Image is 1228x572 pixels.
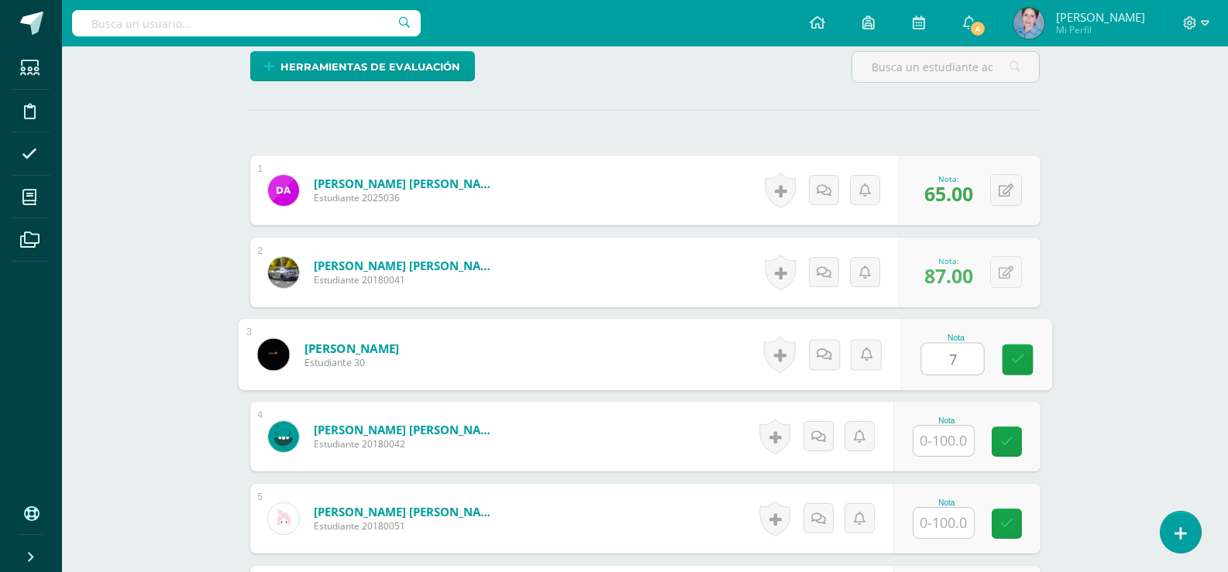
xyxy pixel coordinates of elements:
[314,176,500,191] a: [PERSON_NAME] [PERSON_NAME]
[920,334,991,342] div: Nota
[921,344,983,375] input: 0-100.0
[314,422,500,437] a: [PERSON_NAME] [PERSON_NAME]
[268,421,299,452] img: 1c21ca45a9899d64e4c585b3e02cc75d.png
[1056,23,1145,36] span: Mi Perfil
[924,262,973,289] span: 87.00
[314,273,500,286] span: Estudiante 20180041
[72,10,421,36] input: Busca un usuario...
[304,340,399,356] a: [PERSON_NAME]
[913,508,974,538] input: 0-100.0
[268,257,299,288] img: fc84353caadfea4914385f38b906a64f.png
[924,255,973,266] div: Nota:
[314,437,500,450] span: Estudiante 20180042
[314,519,500,533] span: Estudiante 20180051
[250,51,475,81] a: Herramientas de evaluación
[913,426,974,456] input: 0-100.0
[1056,9,1145,25] span: [PERSON_NAME]
[280,53,460,81] span: Herramientas de evaluación
[257,338,289,370] img: f102391585df564e69704fa6ba2fd024.png
[268,503,299,534] img: fd73df31d65f0d3d4cd1ed82c06237cc.png
[913,416,981,425] div: Nota
[913,498,981,507] div: Nota
[1013,8,1044,39] img: f7548f7f17067687f030f24d0d01e9c5.png
[924,173,973,184] div: Nota:
[852,52,1039,82] input: Busca un estudiante aquí...
[304,356,399,370] span: Estudiante 30
[969,20,986,37] span: 4
[314,504,500,519] a: [PERSON_NAME] [PERSON_NAME]
[268,175,299,206] img: 32c884dd03b489fcdbbb6db53c03a5d3.png
[314,191,500,204] span: Estudiante 2025036
[314,258,500,273] a: [PERSON_NAME] [PERSON_NAME]
[924,180,973,207] span: 65.00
